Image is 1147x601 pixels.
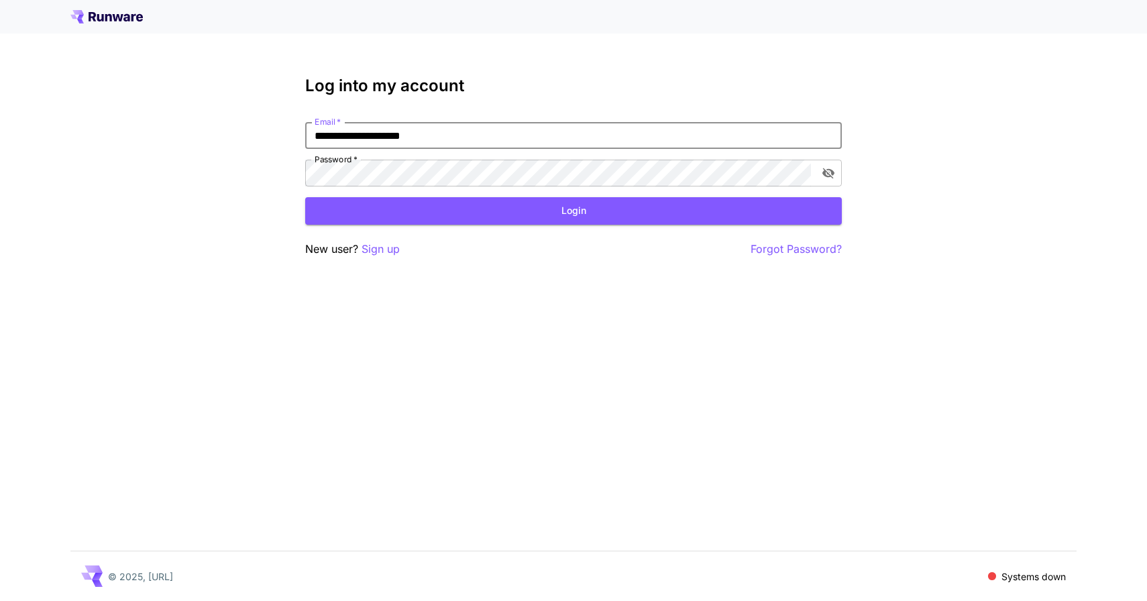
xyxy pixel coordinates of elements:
button: Forgot Password? [751,241,842,258]
label: Email [315,116,341,127]
p: Systems down [1001,569,1066,584]
button: Sign up [362,241,400,258]
p: © 2025, [URL] [108,569,173,584]
h3: Log into my account [305,76,842,95]
button: toggle password visibility [816,161,840,185]
p: New user? [305,241,400,258]
label: Password [315,154,358,165]
button: Login [305,197,842,225]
